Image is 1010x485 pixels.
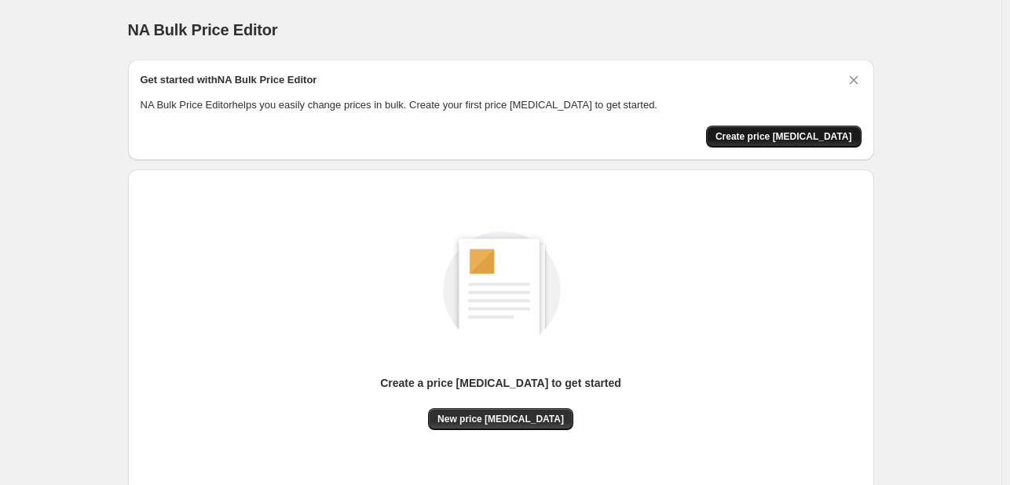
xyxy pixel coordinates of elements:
[715,130,852,143] span: Create price [MEDICAL_DATA]
[141,97,862,113] p: NA Bulk Price Editor helps you easily change prices in bulk. Create your first price [MEDICAL_DAT...
[437,413,564,425] span: New price [MEDICAL_DATA]
[128,21,278,38] span: NA Bulk Price Editor
[706,126,862,148] button: Create price change job
[846,72,862,88] button: Dismiss card
[141,72,317,88] h2: Get started with NA Bulk Price Editor
[380,375,621,391] p: Create a price [MEDICAL_DATA] to get started
[428,408,573,430] button: New price [MEDICAL_DATA]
